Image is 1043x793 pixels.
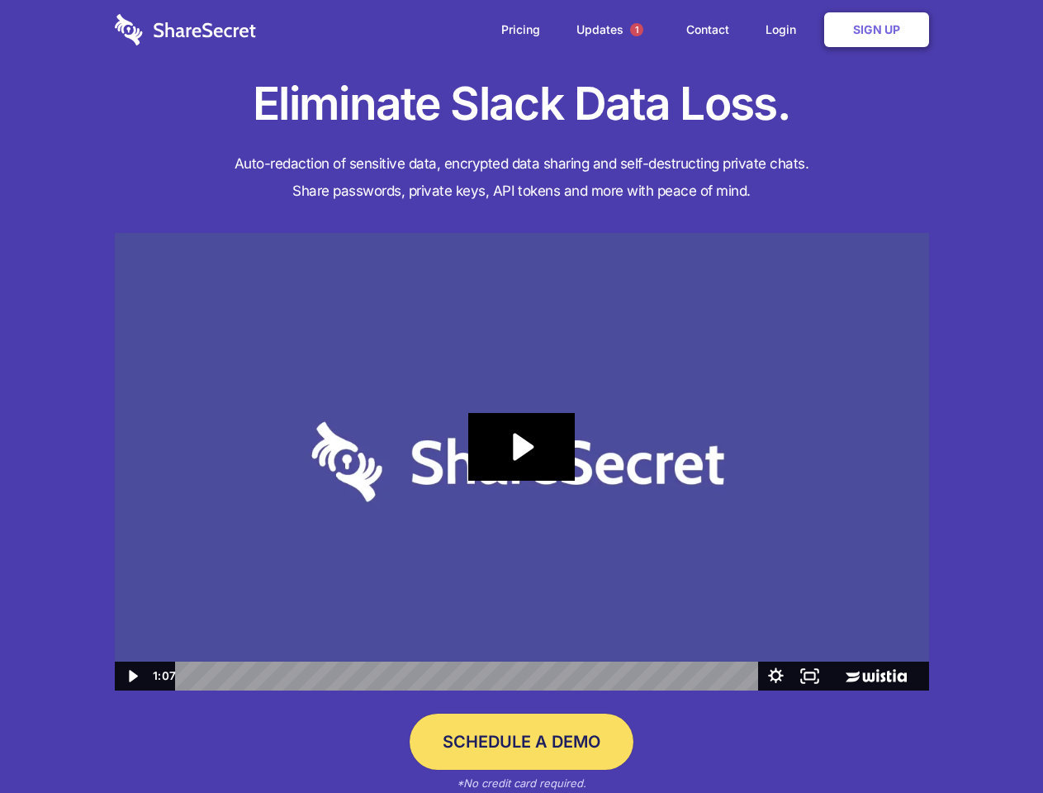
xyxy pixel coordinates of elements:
a: Contact [670,4,746,55]
button: Play Video [115,662,149,691]
a: Pricing [485,4,557,55]
h4: Auto-redaction of sensitive data, encrypted data sharing and self-destructing private chats. Shar... [115,150,929,205]
img: logo-wordmark-white-trans-d4663122ce5f474addd5e946df7df03e33cb6a1c49d2221995e7729f52c070b2.svg [115,14,256,45]
iframe: Drift Widget Chat Controller [960,710,1023,773]
a: Login [749,4,821,55]
h1: Eliminate Slack Data Loss. [115,74,929,134]
img: Sharesecret [115,233,929,691]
